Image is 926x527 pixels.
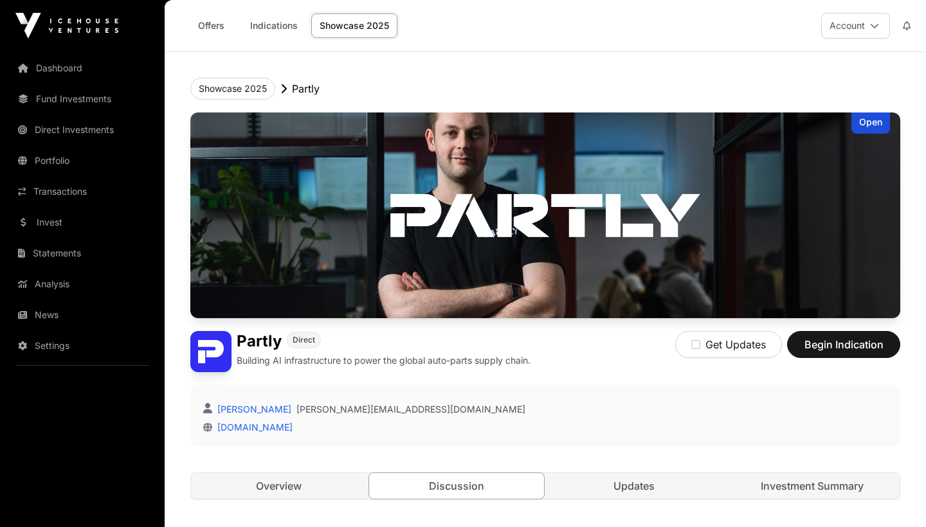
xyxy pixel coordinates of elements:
[237,354,531,367] p: Building AI infrastructure to power the global auto-parts supply chain.
[190,78,275,100] button: Showcase 2025
[10,301,154,329] a: News
[215,404,291,415] a: [PERSON_NAME]
[292,81,320,96] p: Partly
[10,270,154,298] a: Analysis
[191,473,367,499] a: Overview
[10,239,154,267] a: Statements
[212,422,293,433] a: [DOMAIN_NAME]
[10,208,154,237] a: Invest
[296,403,525,416] a: [PERSON_NAME][EMAIL_ADDRESS][DOMAIN_NAME]
[10,54,154,82] a: Dashboard
[10,85,154,113] a: Fund Investments
[10,147,154,175] a: Portfolio
[851,112,890,134] div: Open
[10,332,154,360] a: Settings
[787,344,900,357] a: Begin Indication
[242,13,306,38] a: Indications
[10,177,154,206] a: Transactions
[185,13,237,38] a: Offers
[15,13,118,39] img: Icehouse Ventures Logo
[547,473,722,499] a: Updates
[191,473,900,499] nav: Tabs
[293,335,315,345] span: Direct
[787,331,900,358] button: Begin Indication
[821,13,890,39] button: Account
[10,116,154,144] a: Direct Investments
[675,331,782,358] button: Get Updates
[190,112,900,318] img: Partly
[190,331,232,372] img: Partly
[311,13,397,38] a: Showcase 2025
[368,472,545,499] a: Discussion
[862,465,926,527] iframe: Chat Widget
[725,473,900,499] a: Investment Summary
[237,331,282,352] h1: Partly
[803,337,884,352] span: Begin Indication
